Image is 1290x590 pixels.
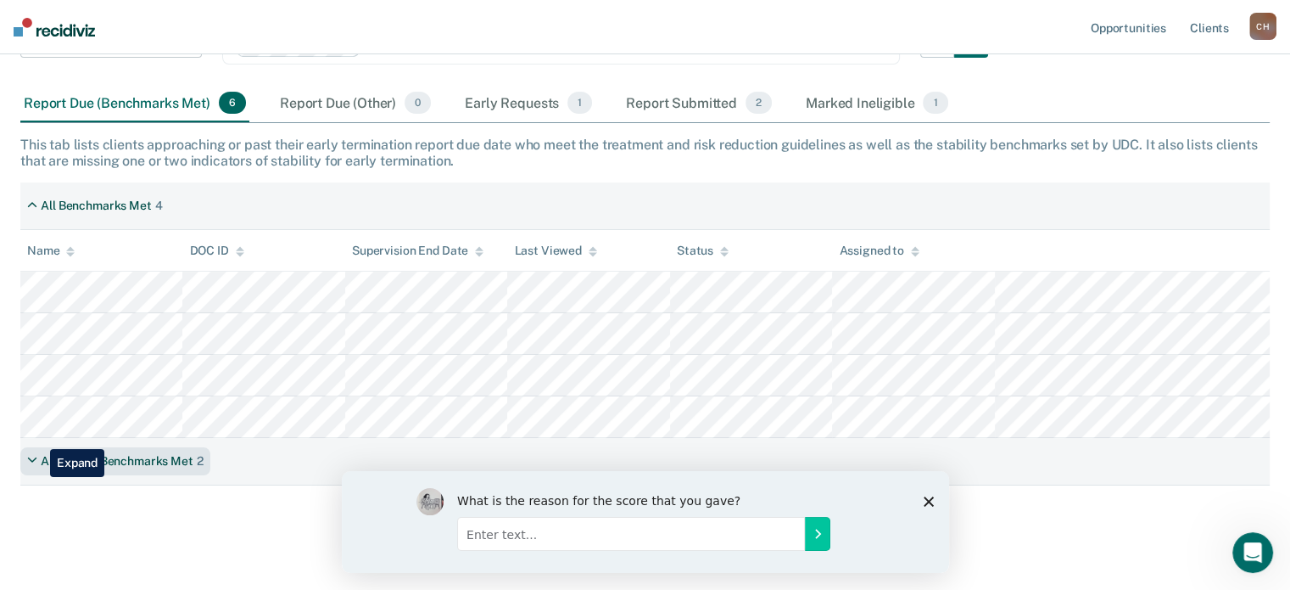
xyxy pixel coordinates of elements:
div: Almost All Benchmarks Met [41,454,193,469]
span: 2 [746,92,772,114]
div: All Benchmarks Met4 [20,192,170,220]
iframe: Intercom live chat [1232,532,1273,573]
div: Assigned to [839,244,919,258]
div: Status [677,244,729,258]
div: Almost All Benchmarks Met2 [20,447,210,475]
div: Name [27,244,75,258]
div: DOC ID [189,244,243,258]
div: C H [1249,13,1276,40]
div: Report Due (Benchmarks Met)6 [20,85,249,122]
div: All Benchmarks Met [41,199,151,213]
button: CH [1249,13,1276,40]
div: Marked Ineligible1 [802,85,952,122]
div: This tab lists clients approaching or past their early termination report due date who meet the t... [20,137,1270,169]
div: 2 [197,454,204,469]
div: Early Requests1 [461,85,595,122]
div: Last Viewed [514,244,596,258]
div: Report Due (Other)0 [276,85,434,122]
span: 6 [219,92,246,114]
div: Supervision End Date [352,244,483,258]
div: 4 [155,199,163,213]
span: 1 [567,92,592,114]
div: Report Submitted2 [623,85,775,122]
span: 1 [923,92,947,114]
iframe: Survey by Kim from Recidiviz [342,471,949,573]
span: 0 [405,92,431,114]
img: Recidiviz [14,18,95,37]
